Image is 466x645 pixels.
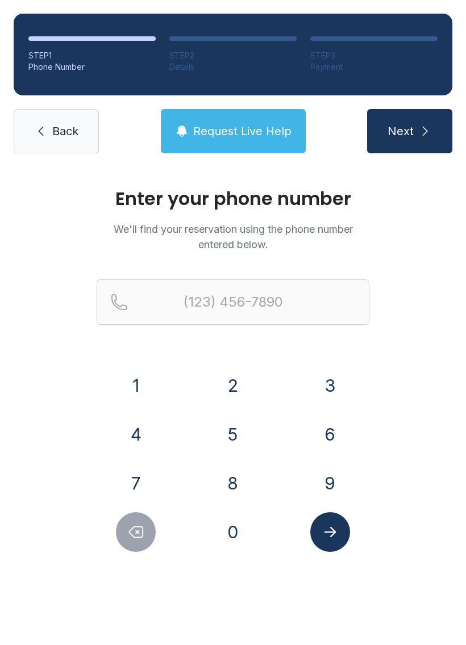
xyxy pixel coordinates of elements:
[97,221,369,252] p: We'll find your reservation using the phone number entered below.
[213,463,253,503] button: 8
[310,366,350,405] button: 3
[28,50,156,61] div: STEP 1
[169,50,297,61] div: STEP 2
[52,123,78,139] span: Back
[116,512,156,552] button: Delete number
[169,61,297,73] div: Details
[310,512,350,552] button: Submit lookup form
[310,414,350,454] button: 6
[116,463,156,503] button: 7
[388,123,414,139] span: Next
[310,463,350,503] button: 9
[116,366,156,405] button: 1
[213,366,253,405] button: 2
[193,123,292,139] span: Request Live Help
[213,512,253,552] button: 0
[97,279,369,325] input: Reservation phone number
[310,61,438,73] div: Payment
[28,61,156,73] div: Phone Number
[116,414,156,454] button: 4
[97,190,369,208] h1: Enter your phone number
[213,414,253,454] button: 5
[310,50,438,61] div: STEP 3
